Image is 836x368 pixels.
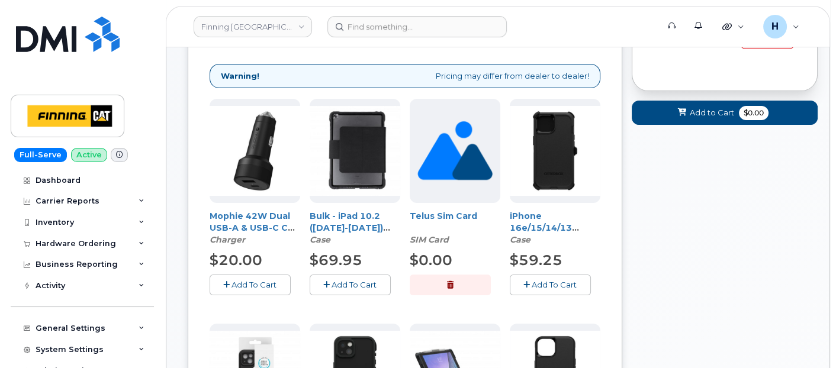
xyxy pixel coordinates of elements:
button: Add to Cart $0.00 [632,101,818,125]
span: Add To Cart [532,280,577,289]
span: $0.00 [410,251,452,269]
a: Finning Canada [194,16,312,37]
img: Car_Charger.jpg [210,106,300,196]
span: Add To Cart [332,280,377,289]
span: Add To Cart [231,280,276,289]
button: Add To Cart [210,275,291,295]
div: Bulk - iPad 10.2 (2019-2021) (7th-9th Gen) Otterbox Clear/Black UnlimitEd Case w/Folio/Screen [310,210,400,246]
span: H [771,20,779,34]
div: iPhone 16e/15/14/13 Otterbox Defender Series Case [510,210,600,246]
div: Mophie 42W Dual USB-A & USB-C Car Charge [210,210,300,246]
span: $59.25 [510,251,562,269]
em: Case [310,234,330,245]
button: Add To Cart [510,275,591,295]
span: $69.95 [310,251,362,269]
a: iPhone 16e/15/14/13 Otterbox Defender Series Case [510,211,599,257]
span: $0.00 [739,106,769,120]
a: Mophie 42W Dual USB-A & USB-C Car Charge [210,211,297,245]
input: Find something... [327,16,507,37]
img: 9th_Gen_Folio_Case.jpg [310,106,400,196]
a: Bulk - iPad 10.2 ([DATE]-[DATE]) (7th-9th Gen) Otterbox Clear/Black UnlimitEd Case w/Folio/Screen [310,211,390,292]
img: no_image_found-2caef05468ed5679b831cfe6fc140e25e0c280774317ffc20a367ab7fd17291e.png [417,99,493,203]
em: Charger [210,234,245,245]
div: Quicklinks [714,15,753,38]
em: SIM Card [410,234,449,245]
img: 13-15_Defender_Case.jpg [510,106,600,196]
span: $20.00 [210,251,262,269]
button: Add To Cart [310,275,391,295]
em: Case [510,234,530,245]
span: Add to Cart [690,107,734,118]
div: Pricing may differ from dealer to dealer! [210,64,600,88]
div: Telus Sim Card [410,210,500,246]
a: Telus Sim Card [410,211,477,221]
div: hakaur@dminc.com [755,15,808,38]
strong: Warning! [221,70,259,82]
